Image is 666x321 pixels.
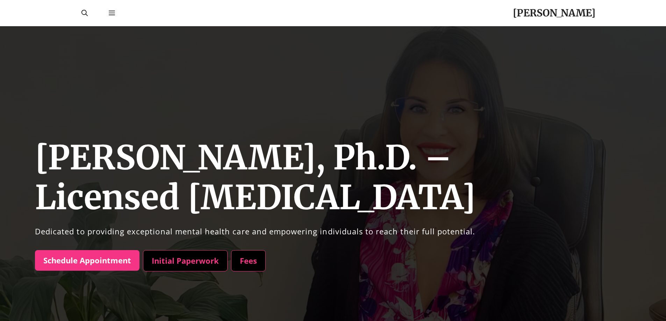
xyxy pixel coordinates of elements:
a: [PERSON_NAME] [513,7,595,19]
p: Dedicated to providing exceptional mental health care and empowering individuals to reach their f... [35,225,666,239]
h1: [PERSON_NAME], Ph.D. – Licensed [MEDICAL_DATA] [35,138,666,218]
a: Initial Paperwork [143,250,228,272]
a: Fees [231,250,266,272]
a: Schedule Appointment [35,250,139,271]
